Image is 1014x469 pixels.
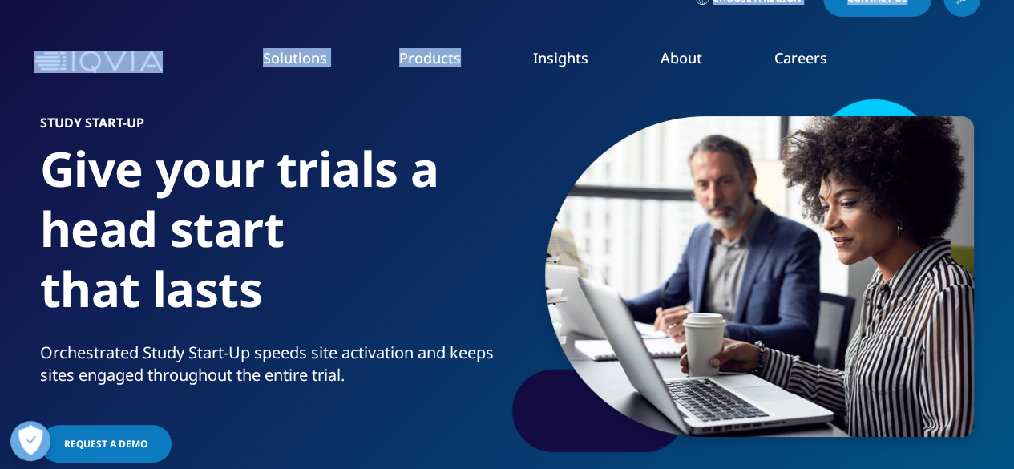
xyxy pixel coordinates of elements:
img: 971_business-people-looking-at-laptop-computer-while-working-in-office.jpg [545,116,974,437]
a: Products [399,48,461,67]
a: Solutions [263,48,327,67]
span: REQUEST A DEMO [64,437,147,451]
h1: Give your trials a head start that lasts [40,139,501,342]
a: Careers [774,48,827,67]
a: REQUEST A DEMO [40,425,172,463]
a: About [661,48,702,67]
img: IQVIA Healthcare Information Technology and Pharma Clinical Research Company [34,51,163,74]
nav: Primary [169,24,980,99]
a: Insights [533,48,588,67]
h6: Study Start-Up [40,116,501,139]
p: Orchestrated Study Start-Up speeds site activation and keeps sites engaged throughout the entire ... [40,342,501,396]
button: Open Preferences [10,421,50,461]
